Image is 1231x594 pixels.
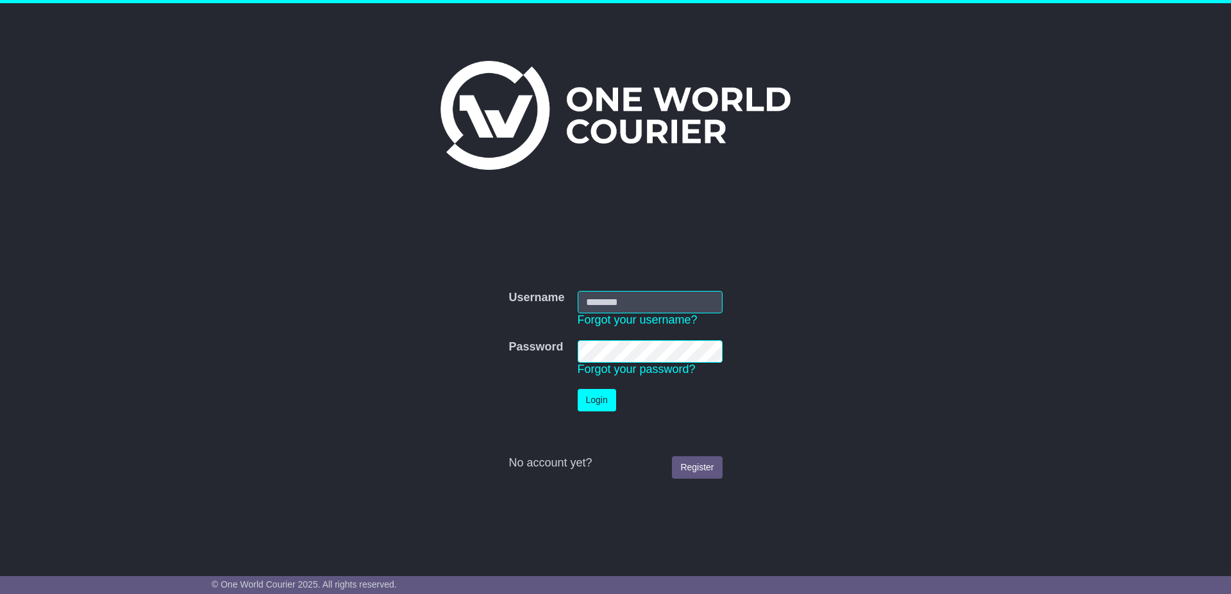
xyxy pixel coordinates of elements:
button: Login [578,389,616,411]
label: Password [508,340,563,354]
span: © One World Courier 2025. All rights reserved. [212,579,397,590]
a: Forgot your password? [578,363,696,375]
label: Username [508,291,564,305]
img: One World [440,61,791,170]
div: No account yet? [508,456,722,470]
a: Forgot your username? [578,313,698,326]
a: Register [672,456,722,479]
